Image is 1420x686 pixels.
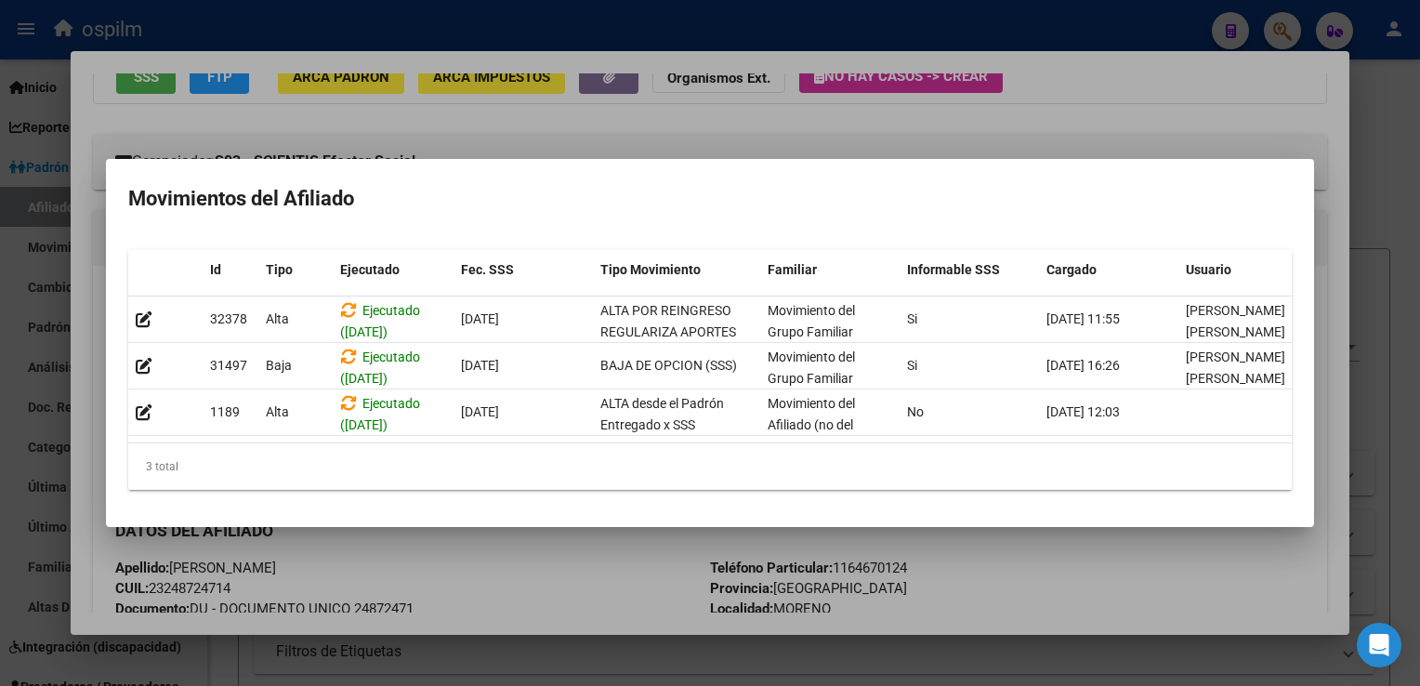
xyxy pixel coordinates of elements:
[1046,311,1120,326] span: [DATE] 11:55
[593,250,760,290] datatable-header-cell: Tipo Movimiento
[461,404,499,419] span: [DATE]
[210,358,247,373] span: 31497
[128,181,1292,217] h2: Movimientos del Afiliado
[907,311,917,326] span: Si
[258,250,333,290] datatable-header-cell: Tipo
[760,250,900,290] datatable-header-cell: Familiar
[210,404,240,419] span: 1189
[203,250,258,290] datatable-header-cell: Id
[454,250,593,290] datatable-header-cell: Fec. SSS
[340,350,420,386] span: Ejecutado ([DATE])
[1186,303,1285,339] span: [PERSON_NAME] [PERSON_NAME]
[1039,250,1178,290] datatable-header-cell: Cargado
[340,262,400,277] span: Ejecutado
[768,396,855,454] span: Movimiento del Afiliado (no del grupo)
[1186,262,1231,277] span: Usuario
[907,358,917,373] span: Si
[1046,262,1097,277] span: Cargado
[768,303,855,339] span: Movimiento del Grupo Familiar
[128,443,1292,490] div: 3 total
[1357,623,1401,667] div: Open Intercom Messenger
[600,396,724,432] span: ALTA desde el Padrón Entregado x SSS
[266,311,289,326] span: Alta
[907,262,1000,277] span: Informable SSS
[900,250,1039,290] datatable-header-cell: Informable SSS
[1178,250,1318,290] datatable-header-cell: Usuario
[768,262,817,277] span: Familiar
[461,358,499,373] span: [DATE]
[266,262,293,277] span: Tipo
[1186,350,1285,386] span: [PERSON_NAME] [PERSON_NAME]
[461,311,499,326] span: [DATE]
[600,262,701,277] span: Tipo Movimiento
[340,303,420,339] span: Ejecutado ([DATE])
[907,404,924,419] span: No
[340,396,420,432] span: Ejecutado ([DATE])
[600,358,737,373] span: BAJA DE OPCION (SSS)
[266,358,292,373] span: Baja
[1046,404,1120,419] span: [DATE] 12:03
[333,250,454,290] datatable-header-cell: Ejecutado
[1046,358,1120,373] span: [DATE] 16:26
[600,303,736,361] span: ALTA POR REINGRESO REGULARIZA APORTES (AFIP)
[210,262,221,277] span: Id
[266,404,289,419] span: Alta
[768,350,855,386] span: Movimiento del Grupo Familiar
[461,262,514,277] span: Fec. SSS
[210,311,247,326] span: 32378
